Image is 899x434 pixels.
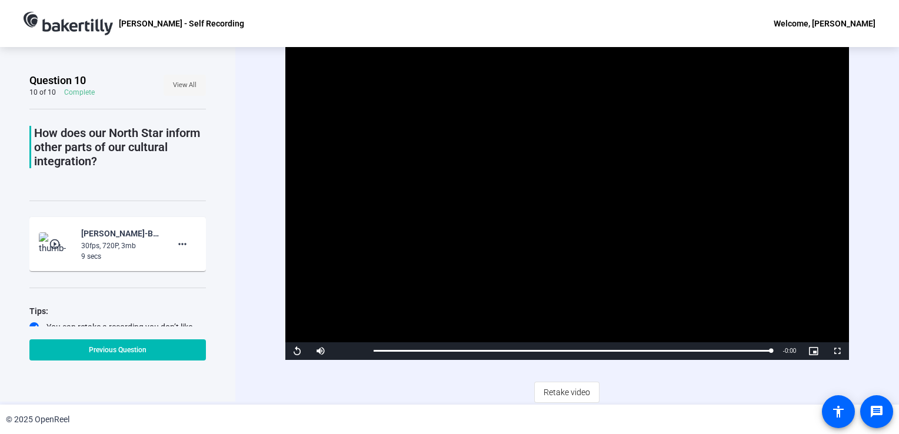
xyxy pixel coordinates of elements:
span: Previous Question [89,346,146,354]
span: Question 10 [29,74,86,88]
button: Previous Question [29,339,206,360]
mat-icon: accessibility [831,405,845,419]
div: Progress Bar [374,350,771,352]
div: 30fps, 720P, 3mb [81,241,160,251]
p: [PERSON_NAME] - Self Recording [119,16,244,31]
button: Fullscreen [825,342,849,360]
span: - [783,348,785,354]
p: How does our North Star inform other parts of our cultural integration? [34,126,206,168]
button: Picture-in-Picture [802,342,825,360]
span: Retake video [544,381,590,403]
div: 10 of 10 [29,88,56,97]
div: [PERSON_NAME]-BT X MA Integration-[PERSON_NAME] - Self Recording-1755874770537-webcam [81,226,160,241]
mat-icon: play_circle_outline [49,238,63,250]
button: Mute [309,342,332,360]
button: Retake video [534,382,600,403]
button: Replay [285,342,309,360]
button: View All [164,75,206,96]
mat-icon: more_horiz [175,237,189,251]
span: 0:00 [785,348,796,354]
div: Tips: [29,304,206,318]
span: View All [173,76,197,94]
div: 9 secs [81,251,160,262]
img: thumb-nail [39,232,74,256]
div: You can retake a recording you don’t like [29,321,206,333]
div: Complete [64,88,95,97]
div: © 2025 OpenReel [6,413,69,426]
img: OpenReel logo [24,12,113,35]
div: Video Player [285,43,850,360]
mat-icon: message [870,405,884,419]
div: Welcome, [PERSON_NAME] [774,16,875,31]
